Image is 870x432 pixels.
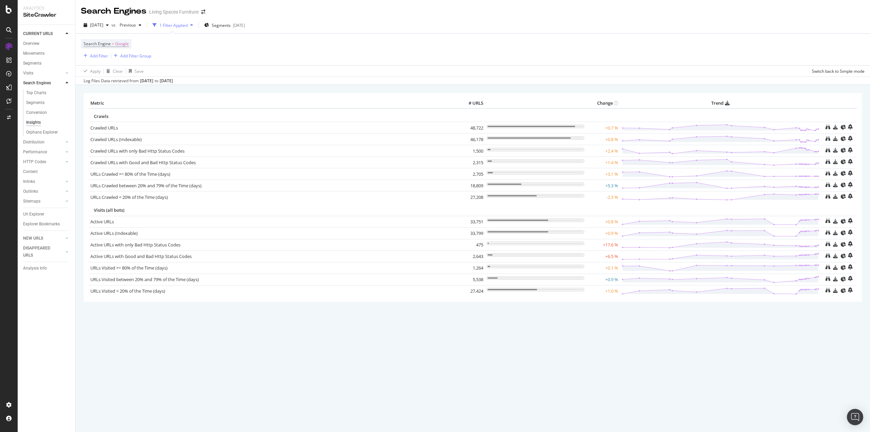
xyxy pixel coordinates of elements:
[586,262,620,274] td: +0.1 %
[233,22,245,28] div: [DATE]
[23,188,38,195] div: Outlinks
[458,239,485,250] td: 475
[150,20,196,31] button: 1 Filter Applied
[848,264,853,270] div: bell-plus
[81,52,108,60] button: Add Filter
[458,191,485,203] td: 27,208
[848,136,853,141] div: bell-plus
[126,66,144,76] button: Save
[90,125,118,131] a: Crawled URLs
[848,241,853,246] div: bell-plus
[90,219,114,225] a: Active URLs
[23,168,38,175] div: Content
[23,235,43,242] div: NEW URLS
[89,98,458,108] th: Metric
[620,98,821,108] th: Trend
[23,198,64,205] a: Sitemaps
[458,180,485,191] td: 18,809
[26,119,70,126] a: Insights
[458,168,485,180] td: 2,705
[117,20,144,31] button: Previous
[848,159,853,164] div: bell-plus
[23,245,57,259] div: DISAPPEARED URLS
[23,158,46,166] div: HTTP Codes
[202,20,248,31] button: Segments[DATE]
[848,218,853,223] div: bell-plus
[117,22,136,28] span: Previous
[847,409,863,425] div: Open Intercom Messenger
[23,149,47,156] div: Performance
[26,89,46,97] div: Top Charts
[586,98,620,108] th: Change
[458,145,485,157] td: 1,500
[26,89,70,97] a: Top Charts
[458,216,485,227] td: 33,751
[26,119,41,126] div: Insights
[23,178,64,185] a: Inlinks
[84,78,173,84] div: Log Files Data retrieved from to
[81,20,111,31] button: [DATE]
[111,22,117,28] span: vs
[586,239,620,250] td: +17.6 %
[94,113,108,119] span: Crawls
[160,78,173,84] div: [DATE]
[23,40,39,47] div: Overview
[212,22,231,28] span: Segments
[26,109,70,116] a: Conversion
[23,265,47,272] div: Analysis Info
[113,68,123,74] div: Clear
[23,139,64,146] a: Distribution
[848,253,853,258] div: bell-plus
[23,60,41,67] div: Segments
[26,99,70,106] a: Segments
[586,285,620,297] td: +1.0 %
[586,168,620,180] td: +3.1 %
[23,80,51,87] div: Search Engines
[23,235,64,242] a: NEW URLS
[104,66,123,76] button: Clear
[90,242,180,248] a: Active URLs with only Bad Http Status Codes
[23,50,70,57] a: Movements
[23,70,33,77] div: Visits
[23,30,64,37] a: CURRENT URLS
[23,40,70,47] a: Overview
[90,253,192,259] a: Active URLs with Good and Bad Http Status Codes
[812,68,865,74] div: Switch back to Simple mode
[140,78,153,84] div: [DATE]
[586,145,620,157] td: +2.4 %
[120,53,151,59] div: Add Filter Group
[586,180,620,191] td: +5.3 %
[81,5,146,17] div: Search Engines
[848,124,853,129] div: bell-plus
[90,230,138,236] a: Active URLs (Indexable)
[458,227,485,239] td: 33,799
[23,60,70,67] a: Segments
[115,39,129,49] span: Google
[586,227,620,239] td: +0.9 %
[23,30,53,37] div: CURRENT URLS
[586,122,620,134] td: +0.7 %
[23,168,70,175] a: Content
[23,188,64,195] a: Outlinks
[458,274,485,285] td: 5,538
[90,68,101,74] div: Apply
[23,211,44,218] div: Url Explorer
[90,148,185,154] a: Crawled URLs with only Bad Http Status Codes
[23,5,70,11] div: Analytics
[23,198,40,205] div: Sitemaps
[23,70,64,77] a: Visits
[458,250,485,262] td: 2,643
[201,10,205,14] div: arrow-right-arrow-left
[848,287,853,293] div: bell-plus
[848,193,853,199] div: bell-plus
[26,129,70,136] a: Orphans Explorer
[149,8,198,15] div: Living Spaces Furniture
[458,122,485,134] td: 48,722
[23,50,45,57] div: Movements
[848,182,853,187] div: bell-plus
[90,265,168,271] a: URLs Visited >= 80% of the Time (days)
[90,171,170,177] a: URLs Crawled >= 80% of the Time (days)
[90,194,168,200] a: URLs Crawled < 20% of the Time (days)
[586,134,620,145] td: +0.8 %
[26,129,58,136] div: Orphans Explorer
